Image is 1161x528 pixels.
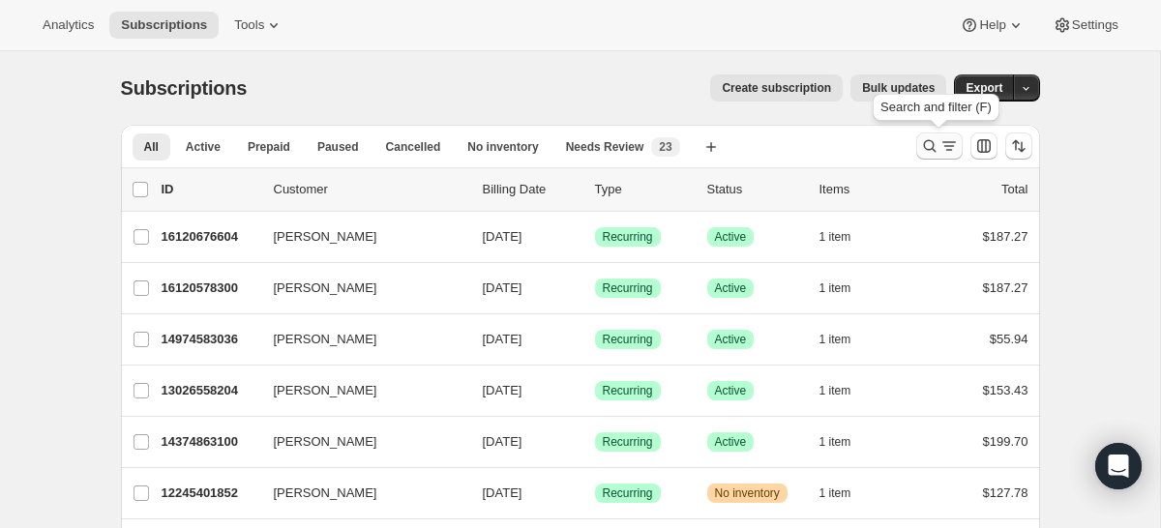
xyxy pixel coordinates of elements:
[983,434,1028,449] span: $199.70
[483,332,522,346] span: [DATE]
[819,377,873,404] button: 1 item
[990,332,1028,346] span: $55.94
[262,273,456,304] button: [PERSON_NAME]
[483,485,522,500] span: [DATE]
[1095,443,1142,489] div: Open Intercom Messenger
[162,377,1028,404] div: 13026558204[PERSON_NAME][DATE]SuccessRecurringSuccessActive1 item$153.43
[983,383,1028,397] span: $153.43
[274,279,377,298] span: [PERSON_NAME]
[819,326,873,353] button: 1 item
[109,12,219,39] button: Subscriptions
[162,484,258,503] p: 12245401852
[162,180,1028,199] div: IDCustomerBilling DateTypeStatusItemsTotal
[715,229,747,245] span: Active
[186,139,221,155] span: Active
[819,480,873,507] button: 1 item
[274,180,467,199] p: Customer
[715,332,747,347] span: Active
[1041,12,1130,39] button: Settings
[819,383,851,398] span: 1 item
[715,383,747,398] span: Active
[274,227,377,247] span: [PERSON_NAME]
[262,426,456,457] button: [PERSON_NAME]
[862,80,935,96] span: Bulk updates
[162,275,1028,302] div: 16120578300[PERSON_NAME][DATE]SuccessRecurringSuccessActive1 item$187.27
[603,229,653,245] span: Recurring
[595,180,692,199] div: Type
[317,139,359,155] span: Paused
[603,332,653,347] span: Recurring
[162,279,258,298] p: 16120578300
[483,280,522,295] span: [DATE]
[603,434,653,450] span: Recurring
[274,484,377,503] span: [PERSON_NAME]
[966,80,1002,96] span: Export
[483,434,522,449] span: [DATE]
[483,383,522,397] span: [DATE]
[819,280,851,296] span: 1 item
[954,74,1014,102] button: Export
[1001,180,1027,199] p: Total
[819,223,873,250] button: 1 item
[983,280,1028,295] span: $187.27
[162,381,258,400] p: 13026558204
[916,132,963,160] button: Search and filter results
[819,180,916,199] div: Items
[819,332,851,347] span: 1 item
[248,139,290,155] span: Prepaid
[31,12,105,39] button: Analytics
[715,434,747,450] span: Active
[262,324,456,355] button: [PERSON_NAME]
[162,330,258,349] p: 14974583036
[162,480,1028,507] div: 12245401852[PERSON_NAME][DATE]SuccessRecurringWarningNo inventory1 item$127.78
[983,485,1028,500] span: $127.78
[274,432,377,452] span: [PERSON_NAME]
[603,280,653,296] span: Recurring
[483,229,522,244] span: [DATE]
[603,383,653,398] span: Recurring
[234,17,264,33] span: Tools
[483,180,580,199] p: Billing Date
[223,12,295,39] button: Tools
[715,485,780,501] span: No inventory
[144,139,159,155] span: All
[696,133,727,161] button: Create new view
[948,12,1036,39] button: Help
[121,17,207,33] span: Subscriptions
[162,428,1028,455] div: 14374863100[PERSON_NAME][DATE]SuccessRecurringSuccessActive1 item$199.70
[710,74,843,102] button: Create subscription
[162,180,258,199] p: ID
[970,132,997,160] button: Customize table column order and visibility
[162,432,258,452] p: 14374863100
[1005,132,1032,160] button: Sort the results
[386,139,441,155] span: Cancelled
[162,227,258,247] p: 16120676604
[1072,17,1118,33] span: Settings
[819,275,873,302] button: 1 item
[850,74,946,102] button: Bulk updates
[566,139,644,155] span: Needs Review
[262,375,456,406] button: [PERSON_NAME]
[262,478,456,509] button: [PERSON_NAME]
[162,326,1028,353] div: 14974583036[PERSON_NAME][DATE]SuccessRecurringSuccessActive1 item$55.94
[162,223,1028,250] div: 16120676604[PERSON_NAME][DATE]SuccessRecurringSuccessActive1 item$187.27
[715,280,747,296] span: Active
[121,77,248,99] span: Subscriptions
[819,428,873,455] button: 1 item
[707,180,804,199] p: Status
[467,139,538,155] span: No inventory
[659,139,671,155] span: 23
[983,229,1028,244] span: $187.27
[819,229,851,245] span: 1 item
[819,485,851,501] span: 1 item
[979,17,1005,33] span: Help
[43,17,94,33] span: Analytics
[603,485,653,501] span: Recurring
[262,221,456,252] button: [PERSON_NAME]
[274,381,377,400] span: [PERSON_NAME]
[274,330,377,349] span: [PERSON_NAME]
[722,80,831,96] span: Create subscription
[819,434,851,450] span: 1 item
